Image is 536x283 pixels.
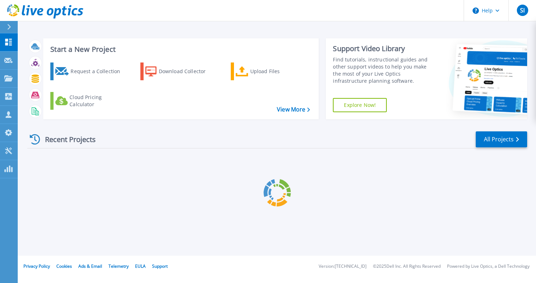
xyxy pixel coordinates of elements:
a: EULA [135,263,146,269]
div: Cloud Pricing Calculator [69,94,126,108]
a: All Projects [476,131,527,147]
a: Ads & Email [78,263,102,269]
a: Support [152,263,168,269]
a: Cloud Pricing Calculator [50,92,129,110]
div: Find tutorials, instructional guides and other support videos to help you make the most of your L... [333,56,434,85]
li: Version: [TECHNICAL_ID] [319,264,367,269]
span: SI [520,7,525,13]
a: View More [277,106,310,113]
h3: Start a New Project [50,45,310,53]
a: Request a Collection [50,62,129,80]
div: Upload Files [250,64,307,78]
div: Request a Collection [71,64,127,78]
a: Telemetry [108,263,129,269]
a: Download Collector [140,62,219,80]
div: Support Video Library [333,44,434,53]
li: Powered by Live Optics, a Dell Technology [447,264,530,269]
a: Explore Now! [333,98,387,112]
div: Download Collector [159,64,216,78]
a: Upload Files [231,62,310,80]
li: © 2025 Dell Inc. All Rights Reserved [373,264,441,269]
div: Recent Projects [27,131,105,148]
a: Cookies [56,263,72,269]
a: Privacy Policy [23,263,50,269]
